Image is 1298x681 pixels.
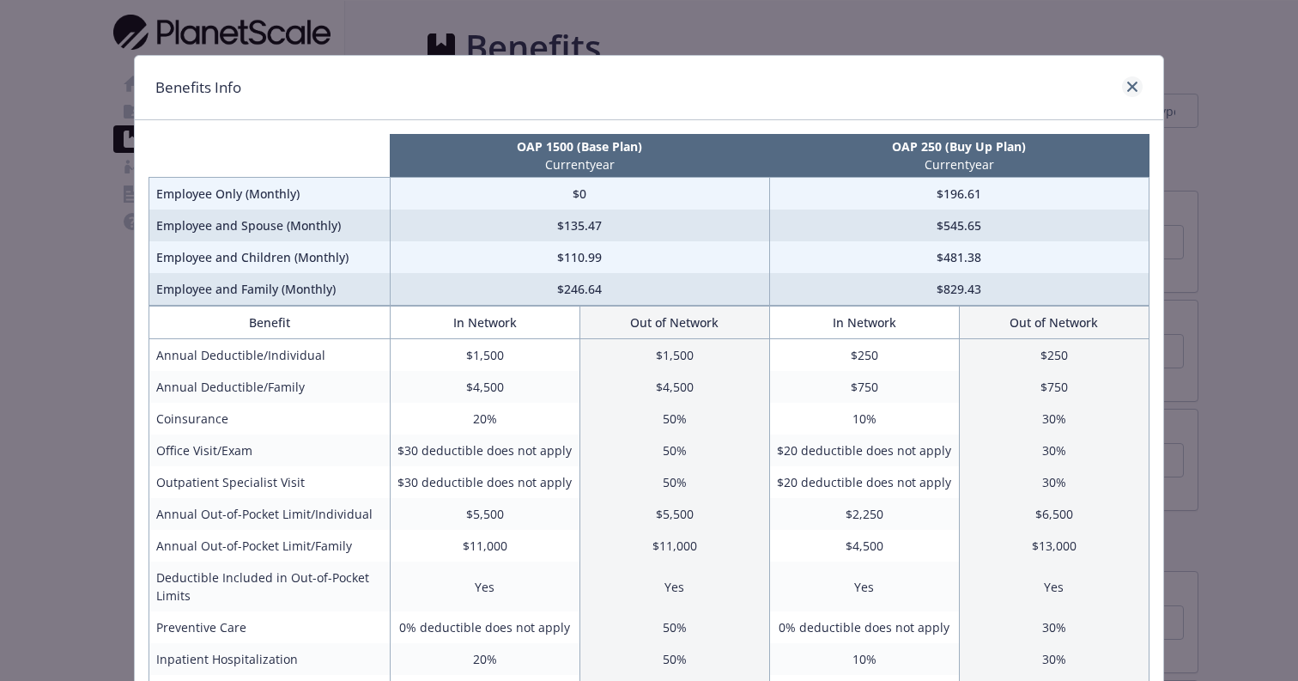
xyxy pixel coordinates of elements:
td: Employee and Children (Monthly) [149,241,391,273]
th: Benefit [149,307,391,339]
td: $5,500 [579,498,769,530]
td: $1,500 [390,339,579,372]
td: $750 [959,371,1149,403]
td: 20% [390,403,579,435]
td: 20% [390,643,579,675]
td: 0% deductible does not apply [390,611,579,643]
td: Inpatient Hospitalization [149,643,391,675]
th: Out of Network [579,307,769,339]
td: 30% [959,403,1149,435]
td: $829.43 [769,273,1149,306]
td: $4,500 [579,371,769,403]
td: $481.38 [769,241,1149,273]
td: Yes [959,562,1149,611]
td: Annual Out-of-Pocket Limit/Family [149,530,391,562]
td: $13,000 [959,530,1149,562]
td: Preventive Care [149,611,391,643]
td: $11,000 [390,530,579,562]
h1: Benefits Info [155,76,241,99]
td: 10% [769,643,959,675]
td: $5,500 [390,498,579,530]
td: $750 [769,371,959,403]
td: 30% [959,466,1149,498]
td: 50% [579,611,769,643]
th: In Network [769,307,959,339]
td: $250 [769,339,959,372]
td: 10% [769,403,959,435]
th: Out of Network [959,307,1149,339]
td: $545.65 [769,210,1149,241]
td: $196.61 [769,178,1149,210]
td: $20 deductible does not apply [769,435,959,466]
td: Annual Deductible/Individual [149,339,391,372]
td: Coinsurance [149,403,391,435]
td: Yes [390,562,579,611]
p: Current year [773,155,1145,173]
td: $20 deductible does not apply [769,466,959,498]
td: Annual Deductible/Family [149,371,391,403]
td: Office Visit/Exam [149,435,391,466]
td: 0% deductible does not apply [769,611,959,643]
td: $1,500 [579,339,769,372]
td: 30% [959,643,1149,675]
td: Employee and Family (Monthly) [149,273,391,306]
td: 30% [959,435,1149,466]
td: $30 deductible does not apply [390,466,579,498]
th: In Network [390,307,579,339]
td: Employee and Spouse (Monthly) [149,210,391,241]
td: $4,500 [390,371,579,403]
td: $4,500 [769,530,959,562]
p: Current year [393,155,766,173]
th: intentionally left blank [149,134,391,178]
td: Annual Out-of-Pocket Limit/Individual [149,498,391,530]
td: Deductible Included in Out-of-Pocket Limits [149,562,391,611]
td: 50% [579,466,769,498]
td: Employee Only (Monthly) [149,178,391,210]
td: 50% [579,435,769,466]
a: close [1122,76,1143,97]
p: OAP 250 (Buy Up Plan) [773,137,1145,155]
td: $2,250 [769,498,959,530]
td: $0 [390,178,769,210]
td: Outpatient Specialist Visit [149,466,391,498]
td: $11,000 [579,530,769,562]
td: 50% [579,403,769,435]
td: $250 [959,339,1149,372]
td: $246.64 [390,273,769,306]
td: $6,500 [959,498,1149,530]
td: Yes [579,562,769,611]
td: 50% [579,643,769,675]
td: $30 deductible does not apply [390,435,579,466]
td: $110.99 [390,241,769,273]
td: 30% [959,611,1149,643]
td: Yes [769,562,959,611]
p: OAP 1500 (Base Plan) [393,137,766,155]
td: $135.47 [390,210,769,241]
